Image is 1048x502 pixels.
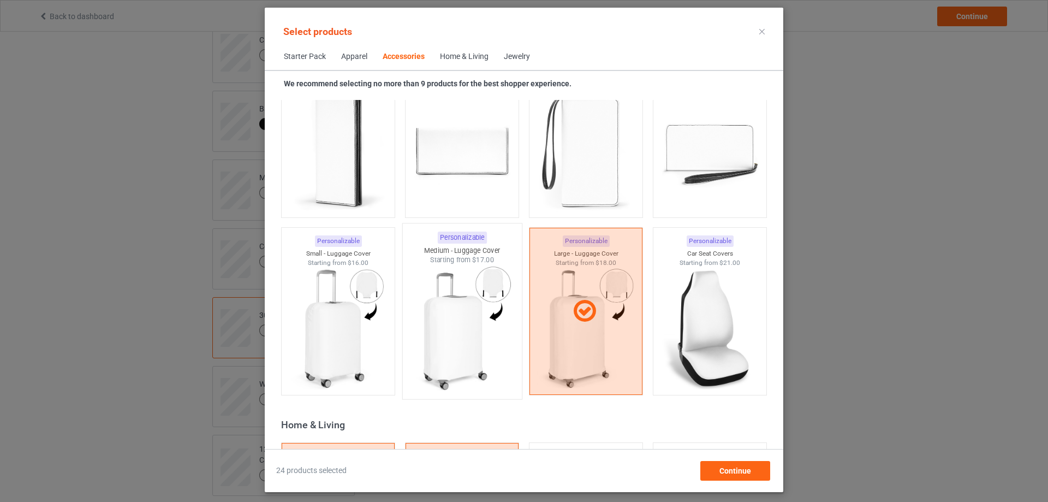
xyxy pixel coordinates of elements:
[653,249,767,258] div: Car Seat Covers
[440,51,489,62] div: Home & Living
[700,461,770,481] div: Continue
[289,267,387,389] img: regular.jpg
[410,265,513,393] img: regular.jpg
[403,256,522,265] div: Starting from
[348,259,368,267] span: $16.00
[653,258,767,268] div: Starting from
[315,235,362,247] div: Personalizable
[276,465,347,476] span: 24 products selected
[284,79,571,88] strong: We recommend selecting no more than 9 products for the best shopper experience.
[719,466,751,475] span: Continue
[276,44,334,70] span: Starter Pack
[413,90,511,212] img: regular.jpg
[537,90,635,212] img: regular.jpg
[383,51,425,62] div: Accessories
[472,256,494,264] span: $17.00
[281,418,772,431] div: Home & Living
[282,249,395,258] div: Small - Luggage Cover
[504,51,530,62] div: Jewelry
[661,267,759,389] img: regular.jpg
[289,90,387,212] img: regular.jpg
[341,51,367,62] div: Apparel
[403,246,522,255] div: Medium - Luggage Cover
[687,235,734,247] div: Personalizable
[437,232,486,244] div: Personalizable
[282,258,395,268] div: Starting from
[719,259,740,267] span: $21.00
[661,90,759,212] img: regular.jpg
[283,26,352,37] span: Select products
